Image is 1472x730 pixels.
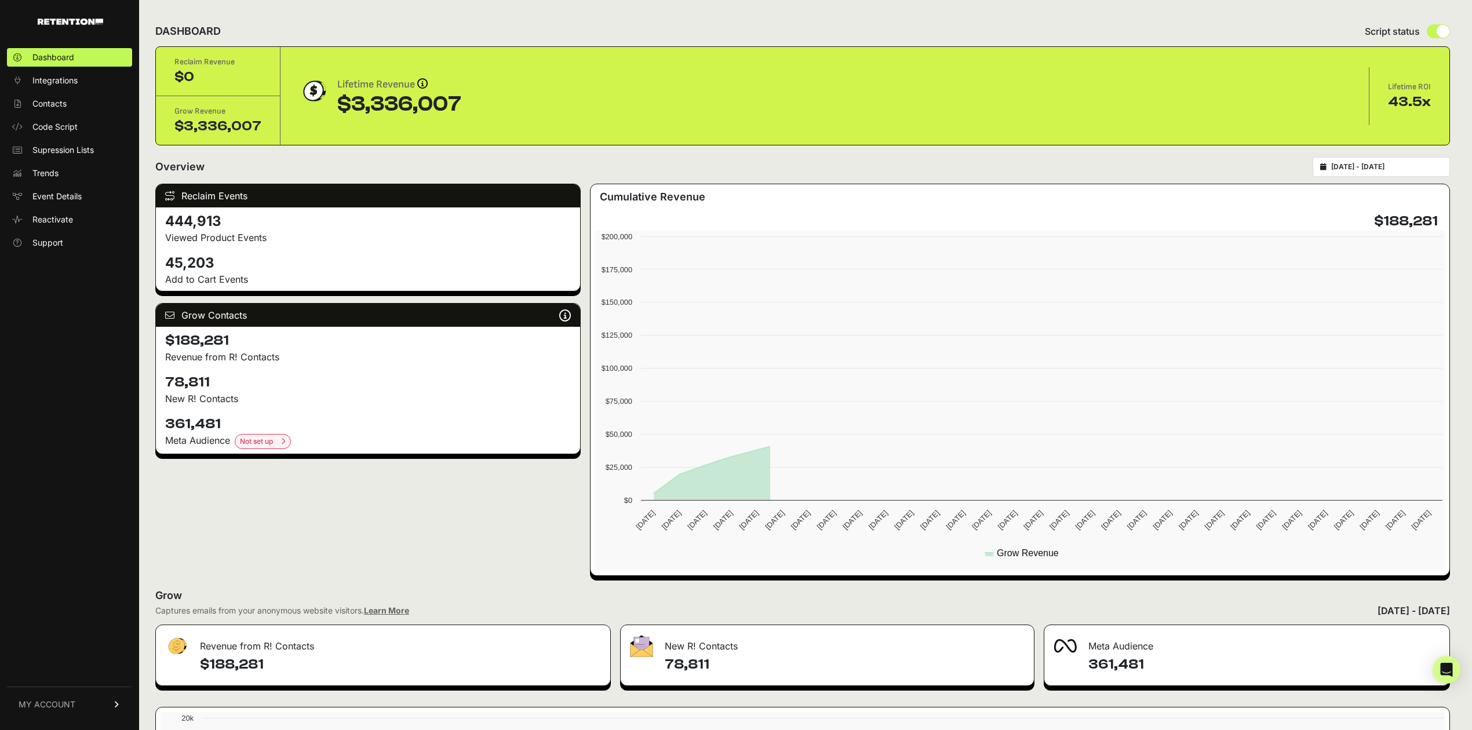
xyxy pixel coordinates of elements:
[600,189,705,205] h3: Cumulative Revenue
[738,509,760,531] text: [DATE]
[7,94,132,113] a: Contacts
[945,509,967,531] text: [DATE]
[1074,509,1096,531] text: [DATE]
[1044,625,1449,660] div: Meta Audience
[165,433,571,449] div: Meta Audience
[1388,81,1431,93] div: Lifetime ROI
[165,231,571,244] p: Viewed Product Events
[32,214,73,225] span: Reactivate
[174,56,261,68] div: Reclaim Revenue
[624,496,632,505] text: $0
[32,121,78,133] span: Code Script
[602,265,632,274] text: $175,000
[32,237,63,249] span: Support
[1203,509,1226,531] text: [DATE]
[606,397,632,406] text: $75,000
[165,212,571,231] h4: 444,913
[200,655,601,674] h4: $188,281
[997,548,1059,558] text: Grow Revenue
[1433,656,1460,684] div: Open Intercom Messenger
[1054,639,1077,653] img: fa-meta-2f981b61bb99beabf952f7030308934f19ce035c18b003e963880cc3fabeebb7.png
[606,463,632,472] text: $25,000
[165,272,571,286] p: Add to Cart Events
[32,98,67,110] span: Contacts
[19,699,75,710] span: MY ACCOUNT
[1280,509,1303,531] text: [DATE]
[181,714,194,722] text: 20k
[1048,509,1070,531] text: [DATE]
[602,364,632,373] text: $100,000
[165,254,571,272] h4: 45,203
[156,304,580,327] div: Grow Contacts
[7,687,132,722] a: MY ACCOUNT
[1229,509,1251,531] text: [DATE]
[1410,509,1433,531] text: [DATE]
[1125,509,1148,531] text: [DATE]
[1151,509,1174,531] text: [DATE]
[1388,93,1431,111] div: 43.5x
[38,19,103,25] img: Retention.com
[7,71,132,90] a: Integrations
[155,23,221,39] h2: DASHBOARD
[1378,604,1450,618] div: [DATE] - [DATE]
[1384,509,1407,531] text: [DATE]
[174,117,261,136] div: $3,336,007
[686,509,708,531] text: [DATE]
[892,509,915,531] text: [DATE]
[174,68,261,86] div: $0
[32,144,94,156] span: Supression Lists
[165,373,571,392] h4: 78,811
[763,509,786,531] text: [DATE]
[7,48,132,67] a: Dashboard
[602,232,632,241] text: $200,000
[841,509,863,531] text: [DATE]
[1365,24,1420,38] span: Script status
[7,164,132,183] a: Trends
[789,509,812,531] text: [DATE]
[1088,655,1440,674] h4: 361,481
[165,392,571,406] p: New R! Contacts
[621,625,1034,660] div: New R! Contacts
[165,635,188,658] img: fa-dollar-13500eef13a19c4ab2b9ed9ad552e47b0d9fc28b02b83b90ba0e00f96d6372e9.png
[1022,509,1044,531] text: [DATE]
[32,191,82,202] span: Event Details
[970,509,993,531] text: [DATE]
[7,141,132,159] a: Supression Lists
[337,93,461,116] div: $3,336,007
[815,509,837,531] text: [DATE]
[1374,212,1438,231] h4: $188,281
[32,167,59,179] span: Trends
[867,509,890,531] text: [DATE]
[602,331,632,340] text: $125,000
[606,430,632,439] text: $50,000
[155,587,1450,604] h2: Grow
[156,625,610,660] div: Revenue from R! Contacts
[155,159,205,175] h2: Overview
[712,509,734,531] text: [DATE]
[1177,509,1200,531] text: [DATE]
[1306,509,1329,531] text: [DATE]
[1332,509,1355,531] text: [DATE]
[7,187,132,206] a: Event Details
[7,118,132,136] a: Code Script
[1255,509,1277,531] text: [DATE]
[1099,509,1122,531] text: [DATE]
[364,605,409,615] a: Learn More
[1358,509,1380,531] text: [DATE]
[32,75,78,86] span: Integrations
[630,635,653,657] img: fa-envelope-19ae18322b30453b285274b1b8af3d052b27d846a4fbe8435d1a52b978f639a2.png
[602,298,632,306] text: $150,000
[7,233,132,252] a: Support
[165,350,571,364] p: Revenue from R! Contacts
[299,76,328,105] img: dollar-coin-05c43ed7efb7bc0c12610022525b4bbbb207c7efeef5aecc26f025e68dcafac9.png
[996,509,1019,531] text: [DATE]
[32,52,74,63] span: Dashboard
[337,76,461,93] div: Lifetime Revenue
[660,509,683,531] text: [DATE]
[919,509,941,531] text: [DATE]
[7,210,132,229] a: Reactivate
[165,415,571,433] h4: 361,481
[155,605,409,616] div: Captures emails from your anonymous website visitors.
[156,184,580,207] div: Reclaim Events
[665,655,1025,674] h4: 78,811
